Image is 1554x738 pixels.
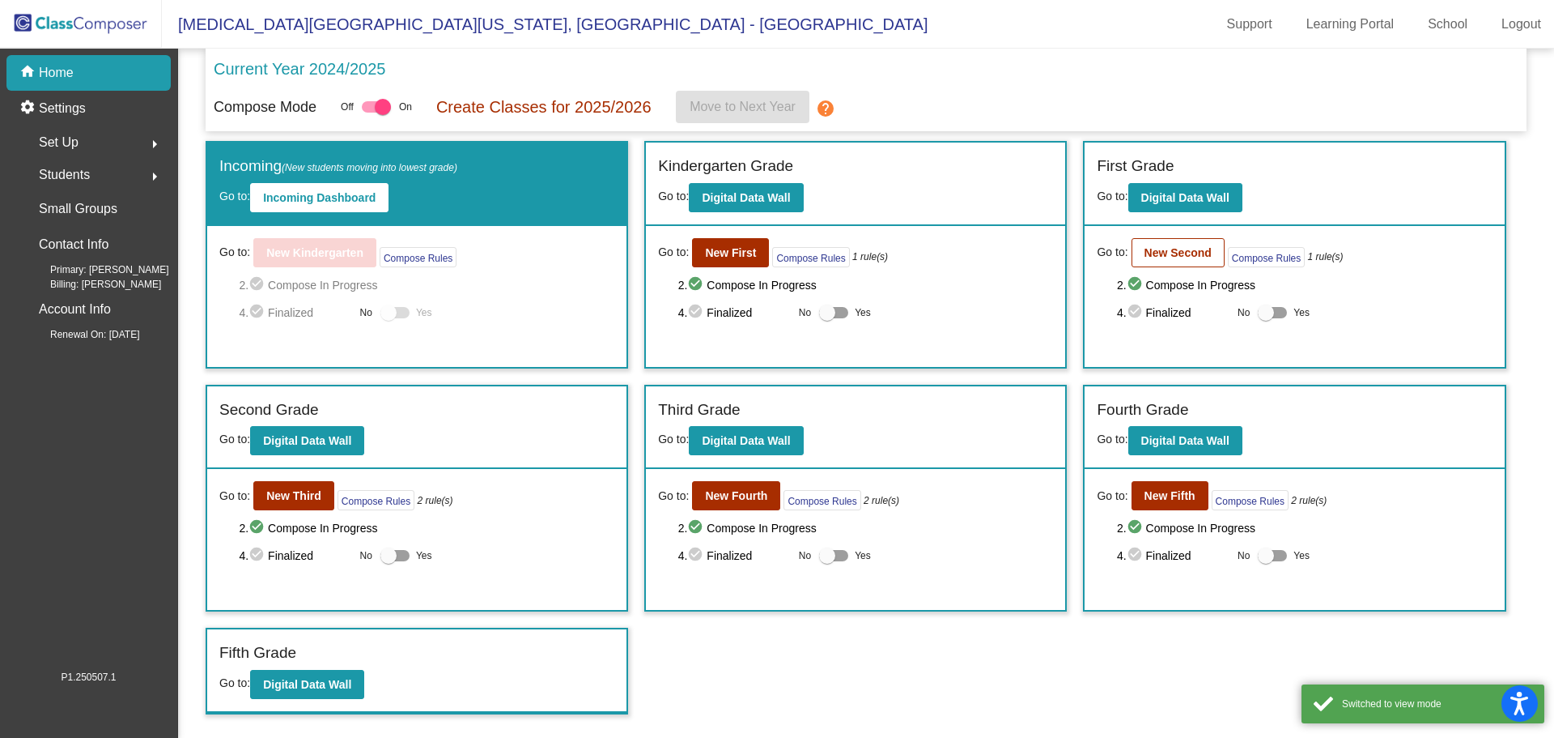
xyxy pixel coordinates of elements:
i: 1 rule(s) [852,250,888,264]
span: Go to: [219,244,250,261]
i: 2 rule(s) [1291,493,1327,508]
span: Go to: [219,676,250,689]
mat-icon: check_circle [1127,546,1146,565]
p: Compose Mode [214,96,316,118]
span: Go to: [1097,244,1127,261]
p: Contact Info [39,233,108,256]
b: New Kindergarten [266,246,363,259]
button: New Kindergarten [253,238,376,267]
span: (New students moving into lowest grade) [282,162,457,173]
span: 2. Compose In Progress [239,275,614,295]
span: On [399,100,412,114]
mat-icon: help [816,99,835,118]
p: Settings [39,99,86,118]
a: Logout [1488,11,1554,37]
i: 1 rule(s) [1308,250,1344,264]
span: 4. Finalized [1117,303,1229,322]
mat-icon: check_circle [687,546,707,565]
span: No [1238,305,1250,320]
mat-icon: check_circle [1127,518,1146,538]
span: No [360,548,372,563]
label: Second Grade [219,399,319,422]
p: Home [39,63,74,83]
span: Yes [855,546,871,565]
button: Compose Rules [338,490,414,510]
button: New First [692,238,769,267]
span: Yes [855,303,871,322]
b: Digital Data Wall [263,434,351,447]
span: Go to: [658,433,689,446]
span: No [799,305,811,320]
div: Switched to view mode [1342,697,1532,711]
i: 2 rule(s) [864,493,899,508]
button: Compose Rules [1212,490,1289,510]
button: Move to Next Year [676,91,809,123]
b: New Fourth [705,489,767,502]
mat-icon: check_circle [1127,303,1146,322]
label: Fifth Grade [219,642,296,665]
button: Compose Rules [380,247,456,267]
mat-icon: check_circle [248,546,268,565]
span: Yes [1293,303,1310,322]
span: 4. Finalized [239,546,351,565]
span: Go to: [219,190,250,203]
span: Go to: [1097,488,1127,505]
span: Primary: [PERSON_NAME] [24,262,169,277]
mat-icon: check_circle [687,518,707,538]
a: Learning Portal [1293,11,1408,37]
label: First Grade [1097,155,1174,178]
label: Incoming [219,155,457,178]
b: New Second [1144,246,1212,259]
mat-icon: check_circle [248,303,268,322]
a: School [1415,11,1480,37]
label: Kindergarten Grade [658,155,793,178]
button: Digital Data Wall [689,426,803,455]
button: Compose Rules [1228,247,1305,267]
span: 2. Compose In Progress [1117,275,1492,295]
button: Digital Data Wall [250,426,364,455]
span: Set Up [39,131,79,154]
mat-icon: check_circle [687,275,707,295]
span: Students [39,164,90,186]
span: 4. Finalized [239,303,351,322]
span: Go to: [1097,190,1127,203]
p: Small Groups [39,198,117,220]
b: Digital Data Wall [702,191,790,204]
button: Compose Rules [783,490,860,510]
span: Yes [416,303,432,322]
b: Digital Data Wall [1141,434,1229,447]
mat-icon: home [19,63,39,83]
span: No [799,548,811,563]
mat-icon: check_circle [687,303,707,322]
mat-icon: check_circle [248,275,268,295]
label: Third Grade [658,399,740,422]
button: Digital Data Wall [689,183,803,212]
span: Go to: [1097,433,1127,446]
b: Incoming Dashboard [263,191,376,204]
b: New First [705,246,756,259]
b: Digital Data Wall [702,434,790,447]
p: Account Info [39,298,111,321]
mat-icon: arrow_right [145,167,164,186]
mat-icon: check_circle [248,518,268,538]
mat-icon: check_circle [1127,275,1146,295]
span: Yes [416,546,432,565]
b: New Fifth [1144,489,1195,502]
span: 2. Compose In Progress [1117,518,1492,538]
button: Digital Data Wall [1128,183,1242,212]
span: 2. Compose In Progress [678,275,1054,295]
button: New Fourth [692,481,780,510]
button: New Fifth [1132,481,1208,510]
span: [MEDICAL_DATA][GEOGRAPHIC_DATA][US_STATE], [GEOGRAPHIC_DATA] - [GEOGRAPHIC_DATA] [162,11,928,37]
span: Go to: [658,244,689,261]
span: No [360,305,372,320]
span: Go to: [658,488,689,505]
span: 4. Finalized [678,303,791,322]
span: Go to: [658,190,689,203]
mat-icon: arrow_right [145,134,164,154]
span: Yes [1293,546,1310,565]
span: Go to: [219,433,250,446]
button: Compose Rules [772,247,849,267]
button: Digital Data Wall [250,670,364,699]
label: Fourth Grade [1097,399,1188,422]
